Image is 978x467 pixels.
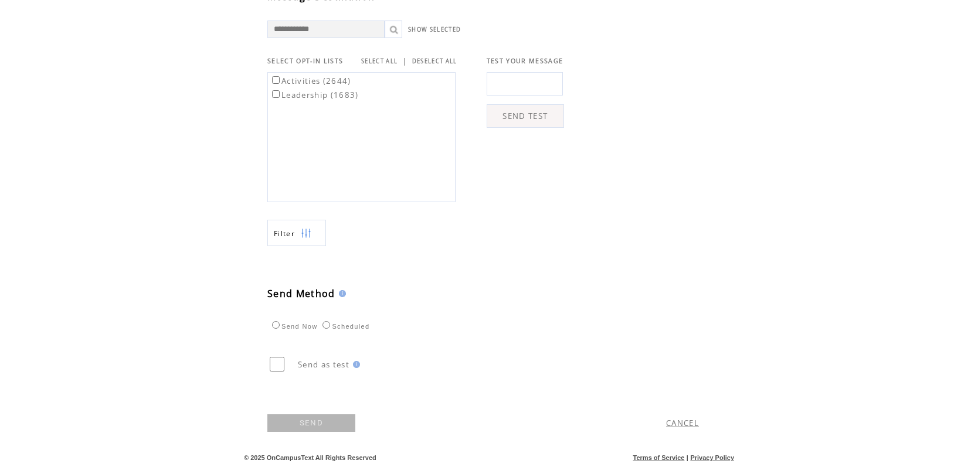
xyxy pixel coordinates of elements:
[666,418,699,428] a: CANCEL
[487,104,564,128] a: SEND TEST
[408,26,461,33] a: SHOW SELECTED
[267,220,326,246] a: Filter
[270,90,359,100] label: Leadership (1683)
[267,57,343,65] span: SELECT OPT-IN LISTS
[272,76,280,84] input: Activities (2644)
[361,57,398,65] a: SELECT ALL
[320,323,369,330] label: Scheduled
[349,361,360,368] img: help.gif
[274,229,295,238] span: Show filters
[690,454,734,461] a: Privacy Policy
[270,76,351,86] label: Activities (2644)
[298,359,349,370] span: Send as test
[487,57,563,65] span: TEST YOUR MESSAGE
[412,57,457,65] a: DESELECT ALL
[687,454,688,461] span: |
[402,56,407,66] span: |
[322,321,330,329] input: Scheduled
[633,454,685,461] a: Terms of Service
[267,414,355,432] a: SEND
[272,90,280,98] input: Leadership (1683)
[301,220,311,247] img: filters.png
[267,287,335,300] span: Send Method
[244,454,376,461] span: © 2025 OnCampusText All Rights Reserved
[272,321,280,329] input: Send Now
[269,323,317,330] label: Send Now
[335,290,346,297] img: help.gif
